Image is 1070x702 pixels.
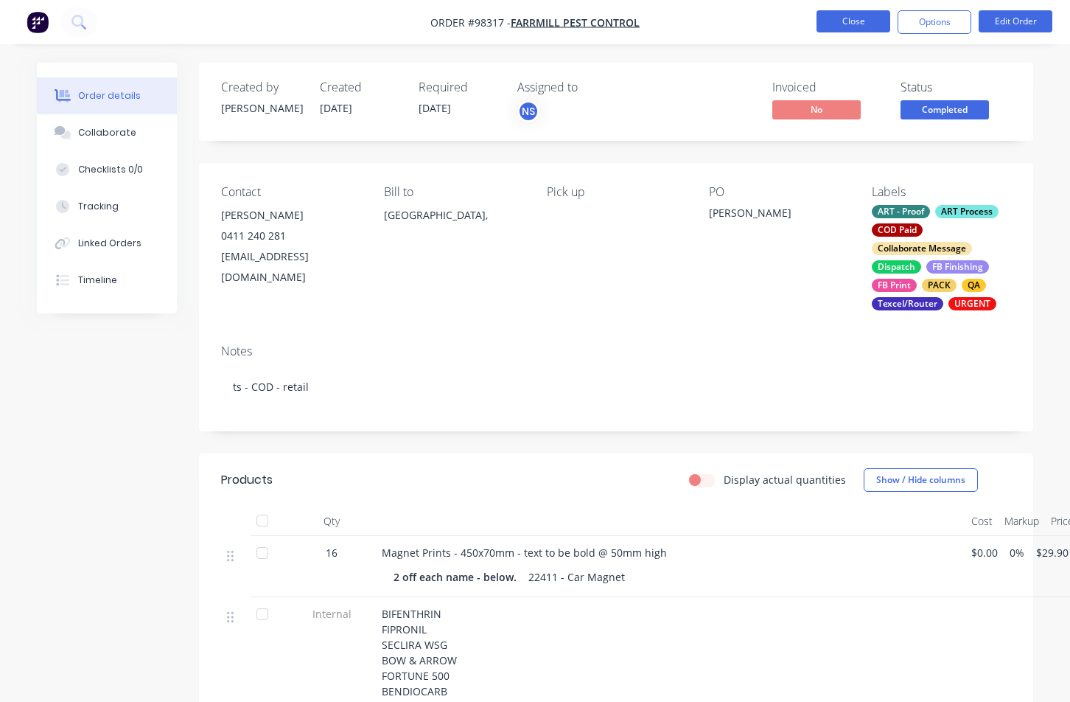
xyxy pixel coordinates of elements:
[926,260,989,274] div: FB Finishing
[320,80,401,94] div: Created
[37,114,177,151] button: Collaborate
[901,100,989,119] span: Completed
[221,471,273,489] div: Products
[872,223,923,237] div: COD Paid
[922,279,957,292] div: PACK
[1036,545,1069,560] span: $29.90
[898,10,971,34] button: Options
[384,205,523,252] div: [GEOGRAPHIC_DATA],
[872,185,1011,199] div: Labels
[293,606,370,622] span: Internal
[78,274,117,287] div: Timeline
[78,237,141,250] div: Linked Orders
[522,566,631,588] div: 22411 - Car Magnet
[320,101,352,115] span: [DATE]
[419,101,451,115] span: [DATE]
[999,507,1045,536] div: Markup
[511,15,640,29] a: Farrmill Pest Control
[979,10,1052,32] button: Edit Order
[27,11,49,33] img: Factory
[872,260,921,274] div: Dispatch
[221,185,360,199] div: Contact
[37,262,177,299] button: Timeline
[948,297,996,310] div: URGENT
[221,205,360,288] div: [PERSON_NAME]0411 240 281[EMAIL_ADDRESS][DOMAIN_NAME]
[326,545,338,560] span: 16
[872,297,943,310] div: Texcel/Router
[901,80,1011,94] div: Status
[724,472,846,487] label: Display actual quantities
[709,185,848,199] div: PO
[384,205,523,226] div: [GEOGRAPHIC_DATA],
[287,507,376,536] div: Qty
[709,205,848,226] div: [PERSON_NAME]
[901,100,989,122] button: Completed
[872,279,917,292] div: FB Print
[965,507,999,536] div: Cost
[78,126,136,139] div: Collaborate
[221,344,1011,358] div: Notes
[37,151,177,188] button: Checklists 0/0
[78,163,143,176] div: Checklists 0/0
[872,205,930,218] div: ART - Proof
[37,225,177,262] button: Linked Orders
[817,10,890,32] button: Close
[547,185,686,199] div: Pick up
[78,89,141,102] div: Order details
[37,77,177,114] button: Order details
[517,100,539,122] button: NS
[772,80,883,94] div: Invoiced
[37,188,177,225] button: Tracking
[517,80,665,94] div: Assigned to
[78,200,119,213] div: Tracking
[384,185,523,199] div: Bill to
[221,226,360,246] div: 0411 240 281
[872,242,972,255] div: Collaborate Message
[864,468,978,492] button: Show / Hide columns
[394,566,522,588] div: 2 off each name - below.
[221,364,1011,409] div: ts - COD - retail
[772,100,861,119] span: No
[1010,545,1024,560] span: 0%
[221,80,302,94] div: Created by
[419,80,500,94] div: Required
[430,15,511,29] span: Order #98317 -
[221,100,302,116] div: [PERSON_NAME]
[971,545,998,560] span: $0.00
[935,205,999,218] div: ART Process
[382,546,667,560] span: Magnet Prints - 450x70mm - text to be bold @ 50mm high
[221,246,360,288] div: [EMAIL_ADDRESS][DOMAIN_NAME]
[962,279,986,292] div: QA
[221,205,360,226] div: [PERSON_NAME]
